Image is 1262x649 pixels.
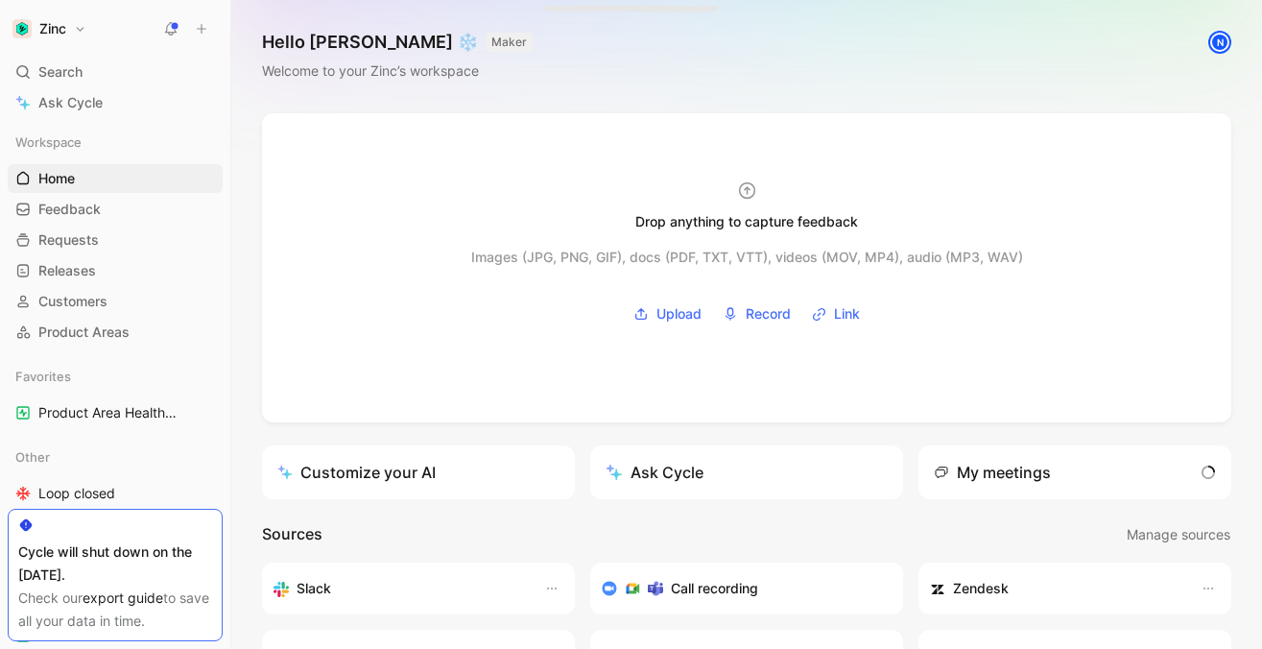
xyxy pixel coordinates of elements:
span: Product Area Health [38,403,184,423]
a: export guide [83,589,163,606]
button: Upload [627,300,708,328]
a: Feedback [8,195,223,224]
span: Upload [656,302,702,325]
div: Workspace [8,128,223,156]
a: Product Area HealthMain section [8,398,223,427]
span: Product Areas [38,323,130,342]
button: Ask Cycle [590,445,903,499]
span: Home [38,169,75,188]
span: Loop closed [38,484,115,503]
h3: Slack [297,577,331,600]
div: Images (JPG, PNG, GIF), docs (PDF, TXT, VTT), videos (MOV, MP4), audio (MP3, WAV) [471,246,1023,269]
span: Workspace [15,132,82,152]
div: Drop anything to capture feedback [635,210,858,233]
div: Cycle will shut down on the [DATE]. [18,541,212,587]
span: Favorites [15,367,71,386]
a: Requests [8,226,223,254]
button: ZincZinc [8,15,91,42]
button: Link [805,300,867,328]
span: Other [15,447,50,467]
span: Link [834,302,860,325]
h1: Zinc [39,20,66,37]
div: My meetings [934,461,1051,484]
span: Search [38,60,83,84]
span: Manage sources [1127,523,1230,546]
div: Sync customers and create docs [930,577,1181,600]
span: Requests [38,230,99,250]
a: Customers [8,287,223,316]
div: Favorites [8,362,223,391]
h3: Zendesk [953,577,1009,600]
a: Customize your AI [262,445,575,499]
div: Welcome to your Zinc’s workspace [262,60,533,83]
a: Releases [8,256,223,285]
h1: Hello [PERSON_NAME] ❄️ [262,31,533,54]
div: Check our to save all your data in time. [18,587,212,633]
div: Record & transcribe meetings from Zoom, Meet & Teams. [602,577,876,600]
button: MAKER [486,33,533,52]
h2: Sources [262,522,322,547]
div: Ask Cycle [606,461,703,484]
span: Record [746,302,791,325]
div: Other [8,443,223,471]
a: Product Areas [8,318,223,347]
div: Search [8,58,223,86]
div: Customize your AI [277,461,436,484]
h3: Call recording [671,577,758,600]
div: OtherLoop closed [8,443,223,508]
span: Ask Cycle [38,91,103,114]
button: Manage sources [1126,522,1231,547]
a: Ask Cycle [8,88,223,117]
img: Zinc [12,19,32,38]
span: Releases [38,261,96,280]
span: Feedback [38,200,101,219]
span: Customers [38,292,107,311]
a: Home [8,164,223,193]
a: Loop closed [8,479,223,508]
div: N [1210,33,1229,52]
button: Record [716,300,798,328]
div: Sync your customers, send feedback and get updates in Slack [274,577,525,600]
